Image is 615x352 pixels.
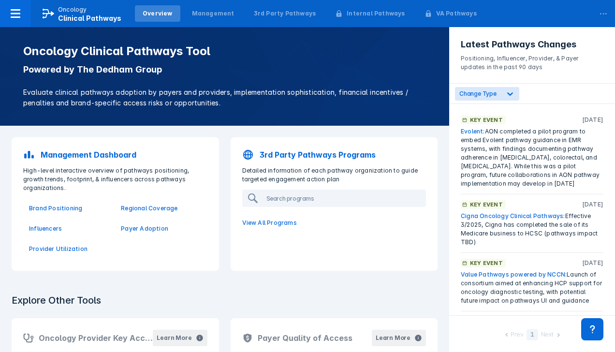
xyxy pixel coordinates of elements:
[581,318,603,340] div: Contact Support
[192,9,234,18] div: Management
[23,44,426,58] h1: Oncology Clinical Pathways Tool
[29,204,109,213] a: Brand Positioning
[17,143,213,166] a: Management Dashboard
[29,224,109,233] a: Influencers
[29,245,109,253] a: Provider Utilization
[459,90,497,97] span: Change Type
[23,87,426,108] p: Evaluate clinical pathways adoption by payers and providers, implementation sophistication, finan...
[6,288,107,312] h3: Explore Other Tools
[541,330,554,340] div: Next
[58,5,87,14] p: Oncology
[246,5,324,22] a: 3rd Party Pathways
[470,259,503,267] p: Key Event
[260,149,376,161] p: 3rd Party Pathways Programs
[157,334,191,342] div: Learn More
[58,14,121,22] span: Clinical Pathways
[236,166,432,184] p: Detailed information of each pathway organization to guide targeted engagement action plan
[461,128,485,135] a: Evolent:
[41,149,136,161] p: Management Dashboard
[184,5,242,22] a: Management
[236,143,432,166] a: 3rd Party Pathways Programs
[470,200,503,209] p: Key Event
[17,166,213,192] p: High-level interactive overview of pathways positioning, growth trends, footprint, & influencers ...
[39,332,153,344] h2: Oncology Provider Key Accounts
[527,329,538,340] div: 1
[236,213,432,233] a: View All Programs
[461,212,603,247] div: Effective 3/2025, Cigna has completed the sale of its Medicare business to HCSC (pathways impact ...
[582,116,603,124] p: [DATE]
[372,330,426,346] button: Learn More
[461,271,567,278] a: Value Pathways powered by NCCN:
[153,330,207,346] button: Learn More
[263,191,425,206] input: Search programs
[582,200,603,209] p: [DATE]
[461,270,603,305] div: Launch of consortium aimed at enhancing HCP support for oncology diagnostic testing, with potenti...
[135,5,180,22] a: Overview
[143,9,173,18] div: Overview
[594,1,613,22] div: ...
[582,259,603,267] p: [DATE]
[347,9,405,18] div: Internal Pathways
[461,50,603,72] p: Positioning, Influencer, Provider, & Payer updates in the past 90 days
[376,334,410,342] div: Learn More
[461,39,603,50] h3: Latest Pathways Changes
[511,330,523,340] div: Prev
[461,127,603,188] div: AON completed a pilot program to embed Evolent pathway guidance in EMR systems, with findings doc...
[470,116,503,124] p: Key Event
[121,204,201,213] a: Regional Coverage
[23,64,426,75] p: Powered by The Dedham Group
[254,9,316,18] div: 3rd Party Pathways
[121,224,201,233] a: Payer Adoption
[258,332,352,344] h2: Payer Quality of Access
[461,212,565,220] a: Cigna Oncology Clinical Pathways:
[436,9,477,18] div: VA Pathways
